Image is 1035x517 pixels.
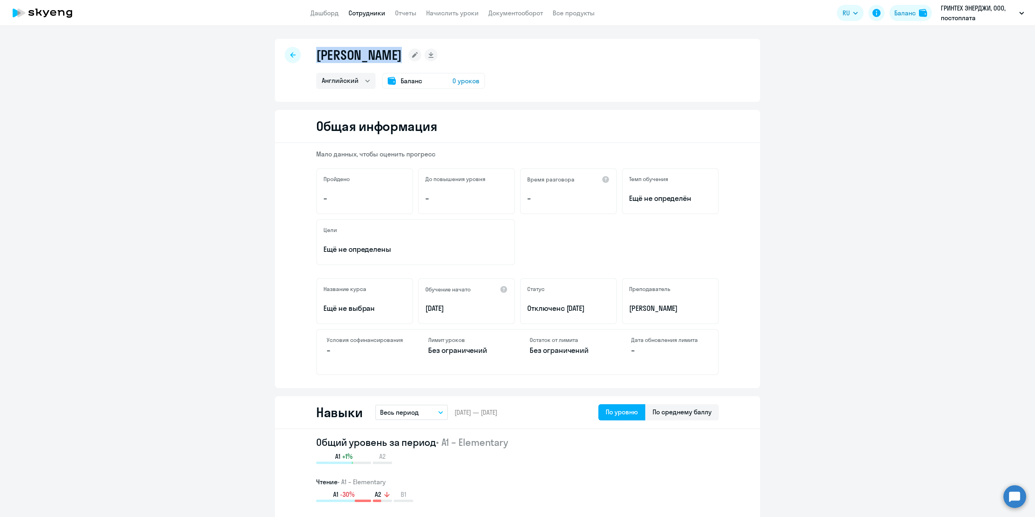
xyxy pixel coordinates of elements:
[653,407,712,417] div: По среднему баллу
[894,8,916,18] div: Баланс
[436,436,508,448] span: • A1 – Elementary
[629,193,712,204] span: Ещё не определён
[375,405,448,420] button: Весь период
[323,193,406,204] p: –
[349,9,385,17] a: Сотрудники
[401,490,406,499] span: B1
[340,490,355,499] span: -30%
[454,408,497,417] span: [DATE] — [DATE]
[401,76,422,86] span: Баланс
[316,150,719,158] p: Мало данных, чтобы оценить прогресс
[530,336,607,344] h4: Остаток от лимита
[323,244,508,255] p: Ещё не определены
[527,193,610,204] p: –
[428,336,505,344] h4: Лимит уроков
[323,226,337,234] h5: Цели
[629,175,668,183] h5: Темп обучения
[335,452,340,461] span: A1
[527,176,575,183] h5: Время разговора
[323,303,406,314] p: Ещё не выбран
[553,9,595,17] a: Все продукты
[425,286,471,293] h5: Обучение начато
[919,9,927,17] img: balance
[338,478,386,486] span: • A1 – Elementary
[323,175,350,183] h5: Пройдено
[937,3,1028,23] button: ГРИНТЕХ ЭНЕРДЖИ, ООО, постоплата
[631,336,708,344] h4: Дата обновления лимита
[561,304,585,313] span: с [DATE]
[425,303,508,314] p: [DATE]
[837,5,864,21] button: RU
[428,345,505,356] p: Без ограничений
[629,285,670,293] h5: Преподаватель
[310,9,339,17] a: Дашборд
[316,404,362,420] h2: Навыки
[375,490,381,499] span: A2
[379,452,386,461] span: A2
[342,452,353,461] span: +1%
[327,345,404,356] p: –
[395,9,416,17] a: Отчеты
[323,285,366,293] h5: Название курса
[941,3,1016,23] p: ГРИНТЕХ ЭНЕРДЖИ, ООО, постоплата
[530,345,607,356] p: Без ограничений
[425,175,486,183] h5: До повышения уровня
[843,8,850,18] span: RU
[380,407,419,417] p: Весь период
[488,9,543,17] a: Документооборот
[327,336,404,344] h4: Условия софинансирования
[425,193,508,204] p: –
[316,477,719,487] h3: Чтение
[426,9,479,17] a: Начислить уроки
[631,345,708,356] p: –
[889,5,932,21] button: Балансbalance
[316,436,719,449] h2: Общий уровень за период
[333,490,338,499] span: A1
[606,407,638,417] div: По уровню
[316,47,402,63] h1: [PERSON_NAME]
[527,303,610,314] p: Отключен
[316,118,437,134] h2: Общая информация
[629,303,712,314] p: [PERSON_NAME]
[527,285,545,293] h5: Статус
[452,76,479,86] span: 0 уроков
